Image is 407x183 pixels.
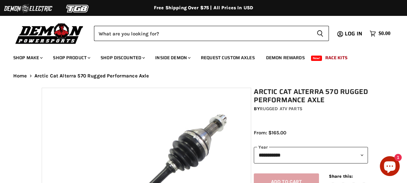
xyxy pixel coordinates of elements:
[345,29,362,38] span: Log in
[96,51,149,65] a: Shop Discounted
[260,106,302,112] a: Rugged ATV Parts
[3,2,53,15] img: Demon Electric Logo 2
[94,26,329,41] form: Product
[342,31,366,37] a: Log in
[379,30,390,37] span: $0.00
[254,88,368,104] h1: Arctic Cat Alterra 570 Rugged Performance Axle
[329,174,353,179] span: Share this:
[48,51,94,65] a: Shop Product
[53,2,103,15] img: TGB Logo 2
[34,73,149,79] span: Arctic Cat Alterra 570 Rugged Performance Axle
[311,56,322,61] span: New!
[320,51,352,65] a: Race Kits
[378,156,402,178] inbox-online-store-chat: Shopify online store chat
[196,51,260,65] a: Request Custom Axles
[13,22,86,45] img: Demon Powersports
[254,105,368,113] div: by
[13,73,27,79] a: Home
[150,51,195,65] a: Inside Demon
[311,26,329,41] button: Search
[366,29,394,38] a: $0.00
[261,51,310,65] a: Demon Rewards
[8,51,47,65] a: Shop Make
[254,147,368,163] select: year
[8,48,389,65] ul: Main menu
[94,26,311,41] input: Search
[254,130,286,136] span: From: $165.00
